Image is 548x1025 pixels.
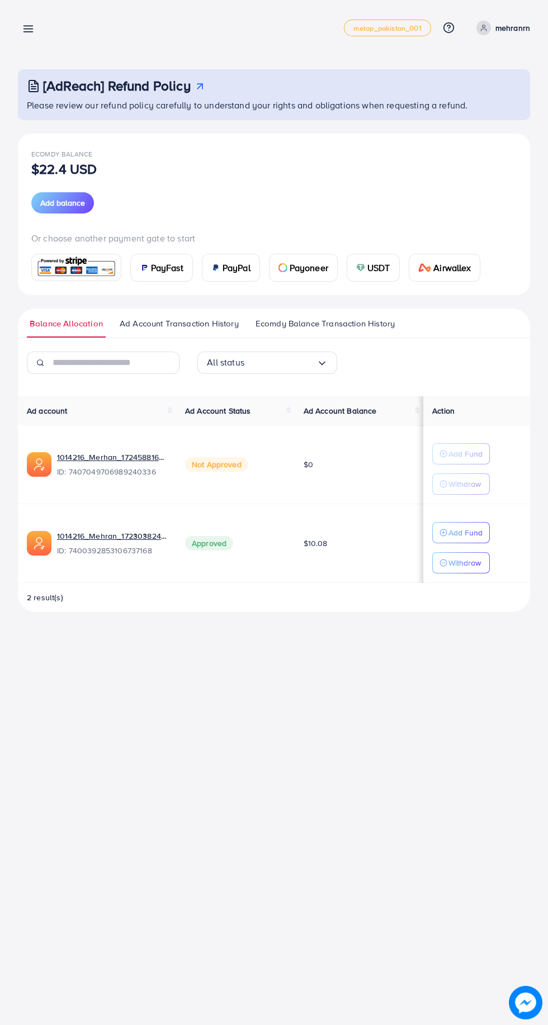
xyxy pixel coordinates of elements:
button: Add balance [31,192,94,213]
span: Ad Account Transaction History [120,317,239,330]
a: mehranrn [472,21,530,35]
span: Ecomdy Balance [31,149,92,159]
img: card [418,263,432,272]
span: Payoneer [290,261,328,274]
span: Ad Account Balance [304,405,377,416]
img: card [140,263,149,272]
a: cardAirwallex [409,254,480,282]
span: Approved [185,536,233,551]
button: Add Fund [432,522,490,543]
span: Not Approved [185,457,248,472]
span: Airwallex [433,261,470,274]
p: Add Fund [448,447,483,461]
span: Ecomdy Balance Transaction History [256,317,395,330]
img: card [211,263,220,272]
span: All status [207,354,244,371]
p: Withdraw [448,556,481,570]
img: ic-ads-acc.e4c84228.svg [27,452,51,477]
a: cardUSDT [347,254,400,282]
button: Withdraw [432,552,490,573]
a: 1014216_Mehran_1723038241071 [57,530,167,542]
span: Balance Allocation [30,317,103,330]
img: card [278,263,287,272]
p: Add Fund [448,526,483,539]
img: ic-ads-acc.e4c84228.svg [27,531,51,556]
p: $22.4 USD [31,162,97,175]
img: card [35,255,117,279]
span: Action [432,405,455,416]
span: $10.08 [304,538,328,549]
span: ID: 7400392853106737168 [57,545,167,556]
span: PayFast [151,261,183,274]
button: Withdraw [432,473,490,495]
a: cardPayoneer [269,254,338,282]
p: Withdraw [448,477,481,491]
a: cardPayPal [202,254,260,282]
span: Ad Account Status [185,405,251,416]
p: mehranrn [495,21,530,35]
span: $0 [304,459,313,470]
img: card [356,263,365,272]
a: metap_pakistan_001 [344,20,431,36]
span: 2 result(s) [27,592,63,603]
a: cardPayFast [130,254,193,282]
button: Add Fund [432,443,490,464]
p: Or choose another payment gate to start [31,231,517,245]
span: metap_pakistan_001 [353,25,422,32]
h3: [AdReach] Refund Policy [43,78,191,94]
img: image [512,989,540,1017]
span: Ad account [27,405,68,416]
span: ID: 7407049706989240336 [57,466,167,477]
span: USDT [367,261,390,274]
div: <span class='underline'>1014216_Mehran_1723038241071</span></br>7400392853106737168 [57,530,167,556]
a: card [31,254,121,281]
span: Add balance [40,197,85,208]
div: <span class='underline'>1014216_Merhan_1724588164299</span></br>7407049706989240336 [57,452,167,477]
a: 1014216_Merhan_1724588164299 [57,452,167,463]
span: PayPal [223,261,251,274]
input: Search for option [244,354,316,371]
div: Search for option [197,352,337,374]
p: Please review our refund policy carefully to understand your rights and obligations when requesti... [27,98,523,112]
